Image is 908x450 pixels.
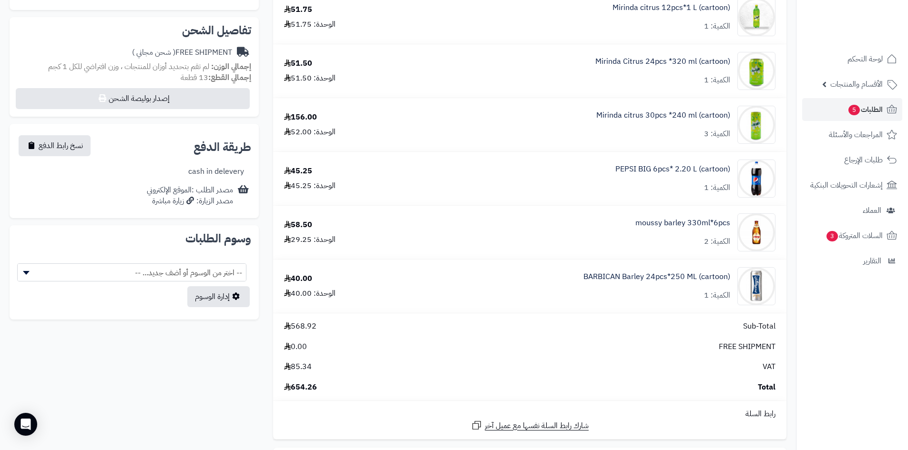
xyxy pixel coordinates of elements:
div: 51.50 [284,58,312,69]
div: الوحدة: 45.25 [284,180,336,191]
span: نسخ رابط الدفع [39,140,83,151]
div: الكمية: 2 [704,236,730,247]
div: الوحدة: 29.25 [284,234,336,245]
div: الكمية: 1 [704,75,730,86]
div: 51.75 [284,4,312,15]
h2: تفاصيل الشحن [17,25,251,36]
span: لوحة التحكم [847,52,883,66]
span: -- اختر من الوسوم أو أضف جديد... -- [18,264,246,282]
a: لوحة التحكم [802,48,902,70]
img: logo-2.png [843,20,899,40]
span: 654.26 [284,382,317,393]
a: العملاء [802,199,902,222]
button: إصدار بوليصة الشحن [16,88,250,109]
div: الكمية: 1 [704,182,730,193]
span: 0.00 [284,341,307,352]
div: Open Intercom Messenger [14,413,37,436]
a: التقارير [802,250,902,272]
strong: إجمالي الوزن: [211,61,251,72]
a: Mirinda citrus 30pcs *240 ml (cartoon) [596,110,730,121]
div: الوحدة: 51.75 [284,19,336,30]
span: الطلبات [847,103,883,116]
a: إدارة الوسوم [187,286,250,307]
div: الكمية: 1 [704,290,730,301]
div: 40.00 [284,273,312,284]
span: FREE SHIPMENT [719,341,775,352]
img: 1747566616-1481083d-48b6-4b0f-b89f-c8f09a39-90x90.jpg [738,106,775,144]
a: السلات المتروكة3 [802,224,902,247]
a: إشعارات التحويلات البنكية [802,174,902,197]
span: 85.34 [284,361,312,372]
span: 5 [848,105,860,116]
div: الوحدة: 40.00 [284,288,336,299]
strong: إجمالي القطع: [208,72,251,83]
span: السلات المتروكة [826,229,883,242]
span: العملاء [863,204,881,217]
a: BARBICAN Barley 24pcs*250 ML (cartoon) [583,271,730,282]
span: إشعارات التحويلات البنكية [810,179,883,192]
button: نسخ رابط الدفع [19,135,91,156]
div: رابط السلة [277,409,783,420]
h2: طريقة الدفع [194,141,251,153]
span: ( شحن مجاني ) [132,47,175,58]
a: المراجعات والأسئلة [802,123,902,146]
div: 45.25 [284,166,312,177]
div: FREE SHIPMENT [132,47,232,58]
span: شارك رابط السلة نفسها مع عميل آخر [485,420,589,431]
a: Mirinda Citrus 24pcs *320 ml (cartoon) [595,56,730,67]
span: لم تقم بتحديد أوزان للمنتجات ، وزن افتراضي للكل 1 كجم [48,61,209,72]
span: الأقسام والمنتجات [830,78,883,91]
div: مصدر الطلب :الموقع الإلكتروني [147,185,233,207]
img: 1747727417-90c0d877-8358-4682-89fa-0117a071-90x90.jpg [738,213,775,251]
div: مصدر الزيارة: زيارة مباشرة [147,196,233,207]
span: طلبات الإرجاع [844,153,883,167]
span: 568.92 [284,321,316,332]
span: Total [758,382,775,393]
div: الكمية: 3 [704,129,730,140]
span: التقارير [863,254,881,268]
a: PEPSI BIG 6pcs* 2.20 L (cartoon) [615,164,730,175]
a: شارك رابط السلة نفسها مع عميل آخر [471,420,589,431]
div: الكمية: 1 [704,21,730,32]
h2: وسوم الطلبات [17,233,251,244]
span: VAT [763,361,775,372]
a: Mirinda citrus 12pcs*1 L (cartoon) [612,2,730,13]
div: الوحدة: 52.00 [284,127,336,138]
div: cash in delevery [188,166,244,177]
div: 58.50 [284,220,312,230]
div: الوحدة: 51.50 [284,73,336,84]
span: المراجعات والأسئلة [829,128,883,141]
div: 156.00 [284,112,317,123]
span: -- اختر من الوسوم أو أضف جديد... -- [17,263,246,281]
img: 1747594021-514wrKpr-GL._AC_SL1500-90x90.jpg [738,160,775,198]
img: 1747825999-Screenshot%202025-05-21%20141256-90x90.jpg [738,267,775,305]
a: moussy barley 330ml*6pcs [635,218,730,229]
a: طلبات الإرجاع [802,149,902,171]
img: 1747566452-bf88d184-d280-4ea7-9331-9e3669ef-90x90.jpg [738,52,775,90]
a: الطلبات5 [802,98,902,121]
small: 13 قطعة [181,72,251,83]
span: 3 [826,231,838,242]
span: Sub-Total [743,321,775,332]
